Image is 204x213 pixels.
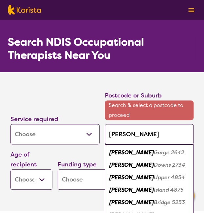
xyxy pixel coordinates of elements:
em: Bridge 5253 [154,199,185,206]
img: Karista logo [8,5,41,15]
div: Murray Downs 2734 [108,159,191,171]
label: Service required [10,115,58,123]
em: [PERSON_NAME] [109,186,154,193]
em: [PERSON_NAME] [109,174,154,181]
label: Funding type [58,160,97,168]
label: Postcode or Suburb [105,92,162,99]
em: [PERSON_NAME] [109,161,154,168]
input: Type [105,124,194,144]
label: Age of recipient [10,151,37,168]
em: [PERSON_NAME] [109,199,154,206]
div: Murray Bridge 5253 [108,196,191,209]
h1: Search NDIS Occupational Therapists Near You [8,35,196,62]
em: Upper 4854 [154,174,185,181]
div: Murray Gorge 2642 [108,146,191,159]
div: Murray Island 4875 [108,184,191,196]
div: Murray Upper 4854 [108,171,191,184]
em: Gorge 2642 [154,149,184,156]
em: Downs 2734 [154,161,185,168]
img: menu [188,8,194,12]
span: Search & select a postcode to proceed [105,100,194,120]
em: Island 4875 [154,186,184,193]
em: [PERSON_NAME] [109,149,154,156]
